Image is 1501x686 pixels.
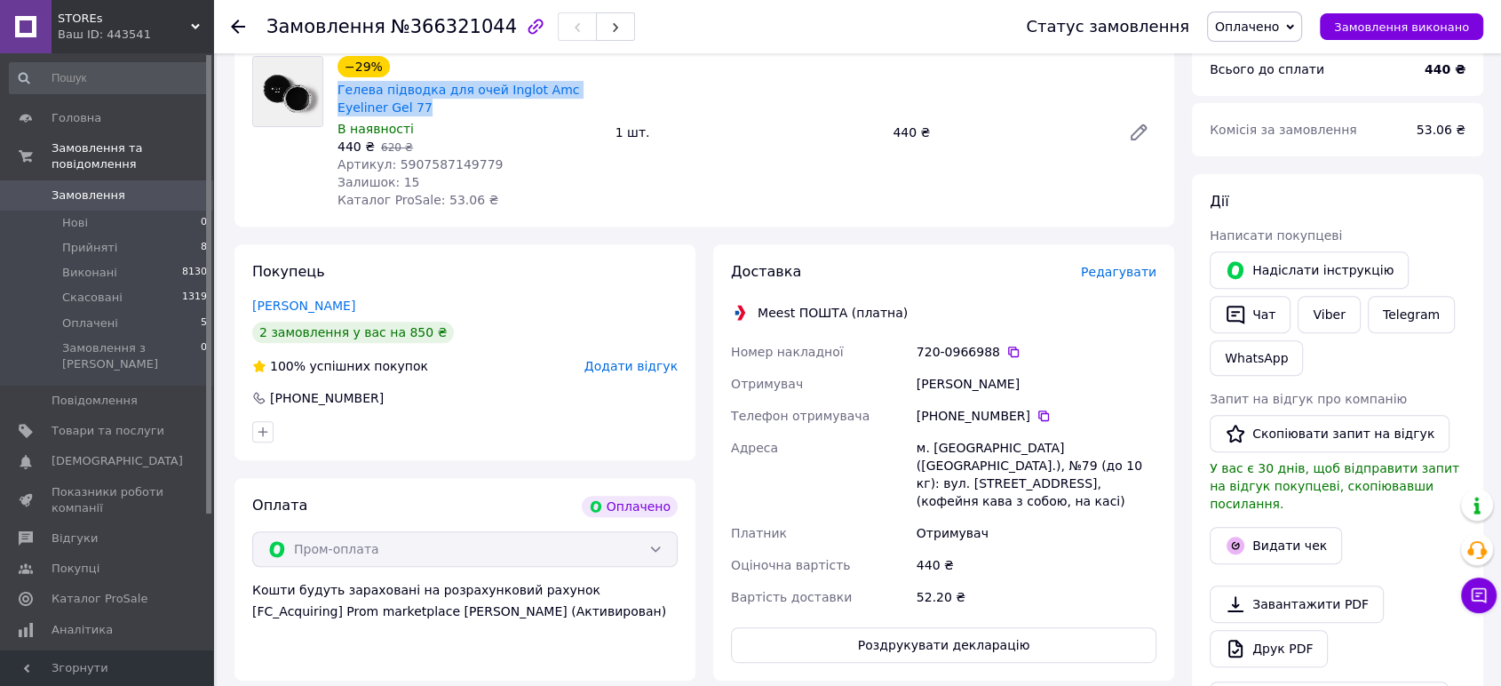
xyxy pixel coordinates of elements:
div: −29% [338,56,390,77]
div: Meest ПОШТА (платна) [753,304,912,322]
span: Каталог ProSale [52,591,147,607]
span: Замовлення з [PERSON_NAME] [62,340,201,372]
span: Номер накладної [731,345,844,359]
div: 1 шт. [608,120,886,145]
span: Отримувач [731,377,803,391]
span: Артикул: 5907587149779 [338,157,503,171]
span: Замовлення виконано [1334,20,1469,34]
span: Головна [52,110,101,126]
span: Замовлення [52,187,125,203]
span: Покупці [52,561,99,577]
span: Скасовані [62,290,123,306]
span: [DEMOGRAPHIC_DATA] [52,453,183,469]
span: Телефон отримувача [731,409,870,423]
div: [PERSON_NAME] [913,368,1160,400]
span: Запит на відгук про компанію [1210,392,1407,406]
button: Надіслати інструкцію [1210,251,1409,289]
span: Вартість доставки [731,590,852,604]
span: Відгуки [52,530,98,546]
span: Повідомлення [52,393,138,409]
span: Виконані [62,265,117,281]
span: 0 [201,215,207,231]
div: Статус замовлення [1026,18,1189,36]
div: Ваш ID: 443541 [58,27,213,43]
span: Комісія за замовлення [1210,123,1357,137]
a: Завантажити PDF [1210,586,1384,623]
span: Оплата [252,497,307,514]
span: Каталог ProSale: 53.06 ₴ [338,193,498,207]
span: Прийняті [62,240,117,256]
div: м. [GEOGRAPHIC_DATA] ([GEOGRAPHIC_DATA].), №79 (до 10 кг): вул. [STREET_ADDRESS], (кофейня кава з... [913,432,1160,517]
b: 440 ₴ [1425,62,1465,76]
span: У вас є 30 днів, щоб відправити запит на відгук покупцеві, скопіювавши посилання. [1210,461,1459,511]
span: Дії [1210,193,1228,210]
div: [PHONE_NUMBER] [917,407,1156,425]
a: Редагувати [1121,115,1156,150]
div: успішних покупок [252,357,428,375]
a: Telegram [1368,296,1455,333]
span: Всього до сплати [1210,62,1324,76]
span: Замовлення [266,16,385,37]
div: 2 замовлення у вас на 850 ₴ [252,322,454,343]
button: Чат [1210,296,1291,333]
span: Залишок: 15 [338,175,419,189]
span: 0 [201,340,207,372]
span: Оплачено [1215,20,1279,34]
span: Нові [62,215,88,231]
div: Кошти будуть зараховані на розрахунковий рахунок [252,581,678,620]
span: 440 ₴ [338,140,375,154]
span: 8130 [182,265,207,281]
div: Оплачено [582,496,678,517]
button: Скопіювати запит на відгук [1210,415,1449,452]
span: Платник [731,526,787,540]
span: 1319 [182,290,207,306]
span: Аналітика [52,622,113,638]
span: Доставка [731,263,801,280]
a: Viber [1298,296,1360,333]
button: Видати чек [1210,527,1342,564]
span: Додати відгук [584,359,678,373]
span: Показники роботи компанії [52,484,164,516]
span: Товари та послуги [52,423,164,439]
button: Роздрукувати декларацію [731,627,1156,663]
span: 5 [201,315,207,331]
span: Оплачені [62,315,118,331]
span: STOREs [58,11,191,27]
span: Замовлення та повідомлення [52,140,213,172]
img: Гелева підводка для очей Inglot Amc Eyeliner Gel 77 [253,57,322,126]
a: Друк PDF [1210,630,1328,667]
input: Пошук [9,62,209,94]
span: 100% [270,359,306,373]
div: 720-0966988 [917,343,1156,361]
a: WhatsApp [1210,340,1303,376]
span: Адреса [731,441,778,455]
a: [PERSON_NAME] [252,299,355,313]
span: Редагувати [1081,265,1156,279]
a: Гелева підводка для очей Inglot Amc Eyeliner Gel 77 [338,83,579,115]
button: Замовлення виконано [1320,13,1483,40]
span: 53.06 ₴ [1417,123,1465,137]
div: 52.20 ₴ [913,581,1160,613]
button: Чат з покупцем [1461,578,1497,613]
div: Повернутися назад [231,18,245,36]
span: Написати покупцеві [1210,228,1342,243]
span: №366321044 [391,16,517,37]
div: [PHONE_NUMBER] [268,389,385,407]
span: Покупець [252,263,325,280]
span: 620 ₴ [381,141,413,154]
div: [FC_Acquiring] Prom marketplace [PERSON_NAME] (Активирован) [252,602,678,620]
div: Отримувач [913,517,1160,549]
span: Оціночна вартість [731,558,850,572]
div: 440 ₴ [886,120,1114,145]
div: 440 ₴ [913,549,1160,581]
span: 8 [201,240,207,256]
span: В наявності [338,122,414,136]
